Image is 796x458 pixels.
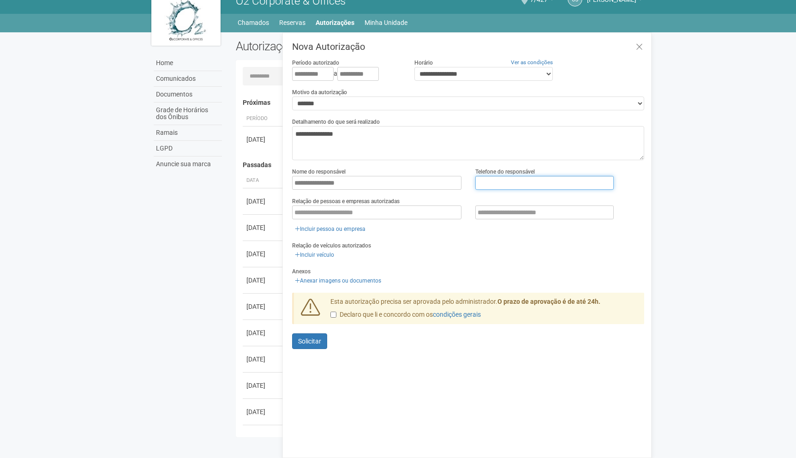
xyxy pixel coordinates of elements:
[316,16,354,29] a: Autorizações
[292,224,368,234] a: Incluir pessoa ou empresa
[246,302,281,311] div: [DATE]
[279,16,305,29] a: Reservas
[243,99,638,106] h4: Próximas
[292,67,400,81] div: a
[330,310,481,319] label: Declaro que li e concordo com os
[243,173,284,188] th: Data
[246,197,281,206] div: [DATE]
[246,223,281,232] div: [DATE]
[292,88,347,96] label: Motivo da autorização
[246,355,281,364] div: [DATE]
[330,312,336,318] input: Declaro que li e concordo com oscondições gerais
[246,249,281,259] div: [DATE]
[414,59,433,67] label: Horário
[243,162,638,169] h4: Passadas
[238,16,269,29] a: Chamados
[292,168,346,176] label: Nome do responsável
[154,141,222,157] a: LGPD
[246,135,281,144] div: [DATE]
[243,111,284,127] th: Período
[511,59,553,66] a: Ver as condições
[292,42,644,51] h3: Nova Autorização
[154,157,222,172] a: Anuncie sua marca
[246,328,281,337] div: [DATE]
[323,297,645,324] div: Esta autorização precisa ser aprovada pelo administrador.
[292,333,327,349] button: Solicitar
[433,311,481,318] a: condições gerais
[292,59,339,67] label: Período autorizado
[292,267,311,276] label: Anexos
[497,298,600,305] strong: O prazo de aprovação é de até 24h.
[298,337,321,345] span: Solicitar
[154,87,222,102] a: Documentos
[154,71,222,87] a: Comunicados
[246,407,281,416] div: [DATE]
[365,16,407,29] a: Minha Unidade
[292,276,384,286] a: Anexar imagens ou documentos
[154,55,222,71] a: Home
[154,102,222,125] a: Grade de Horários dos Ônibus
[292,250,337,260] a: Incluir veículo
[236,39,433,53] h2: Autorizações
[292,241,371,250] label: Relação de veículos autorizados
[475,168,535,176] label: Telefone do responsável
[292,197,400,205] label: Relação de pessoas e empresas autorizadas
[246,276,281,285] div: [DATE]
[246,381,281,390] div: [DATE]
[292,118,380,126] label: Detalhamento do que será realizado
[154,125,222,141] a: Ramais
